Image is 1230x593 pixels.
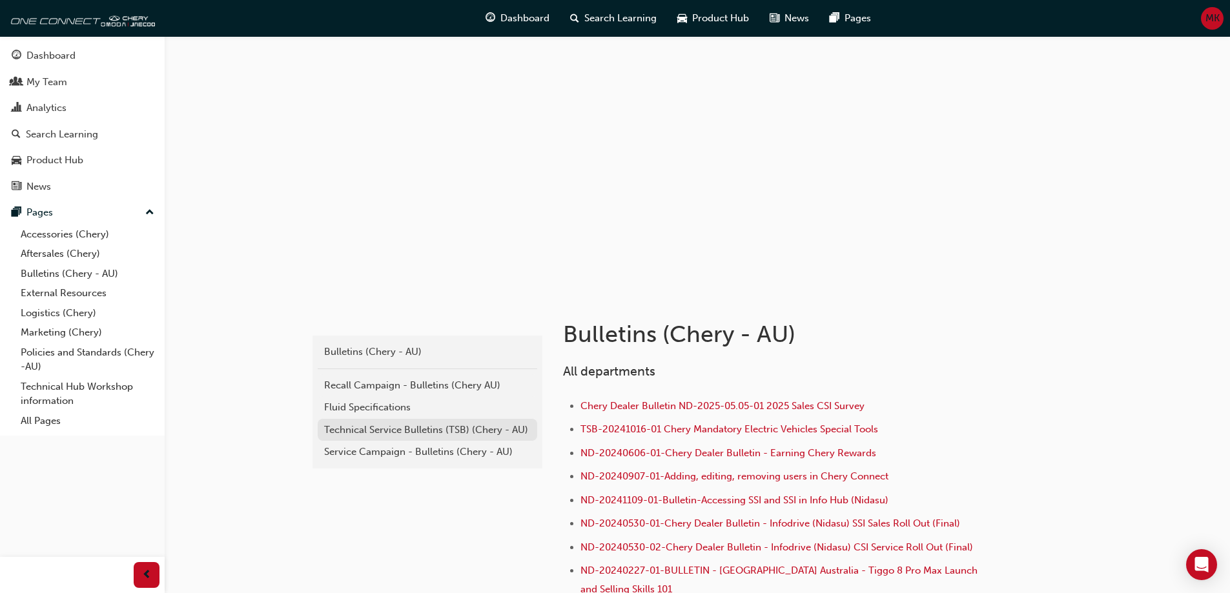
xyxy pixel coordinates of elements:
a: Technical Service Bulletins (TSB) (Chery - AU) [318,419,537,441]
a: Chery Dealer Bulletin ND-2025-05.05-01 2025 Sales CSI Survey [580,400,865,412]
span: prev-icon [142,567,152,583]
div: Open Intercom Messenger [1186,549,1217,580]
div: Service Campaign - Bulletins (Chery - AU) [324,445,531,459]
span: chart-icon [12,103,21,114]
a: Dashboard [5,44,159,68]
button: MK [1201,7,1224,30]
a: ND-20240907-01-Adding, editing, removing users in Chery Connect [580,470,888,482]
a: guage-iconDashboard [475,5,560,32]
div: Search Learning [26,127,98,142]
div: News [26,179,51,194]
span: All departments [563,364,655,379]
button: Pages [5,201,159,225]
div: Pages [26,205,53,220]
div: Dashboard [26,48,76,63]
a: search-iconSearch Learning [560,5,667,32]
a: Accessories (Chery) [15,225,159,245]
a: Bulletins (Chery - AU) [15,264,159,284]
a: My Team [5,70,159,94]
a: Fluid Specifications [318,396,537,419]
a: news-iconNews [759,5,819,32]
a: Marketing (Chery) [15,323,159,343]
a: ND-20241109-01-Bulletin-Accessing SSI and SSI in Info Hub (Nidasu) [580,494,888,506]
span: News [784,11,809,26]
a: pages-iconPages [819,5,881,32]
h1: Bulletins (Chery - AU) [563,320,987,348]
div: Recall Campaign - Bulletins (Chery AU) [324,378,531,393]
a: Search Learning [5,123,159,146]
span: pages-icon [830,10,839,26]
button: DashboardMy TeamAnalyticsSearch LearningProduct HubNews [5,41,159,201]
div: Fluid Specifications [324,400,531,415]
span: car-icon [12,155,21,166]
a: car-iconProduct Hub [667,5,759,32]
a: Product Hub [5,148,159,172]
a: News [5,175,159,199]
span: guage-icon [12,50,21,62]
span: search-icon [570,10,579,26]
div: Product Hub [26,153,83,168]
span: search-icon [12,129,21,141]
a: Policies and Standards (Chery -AU) [15,343,159,377]
div: Analytics [26,101,67,116]
a: TSB-20241016-01 Chery Mandatory Electric Vehicles Special Tools [580,423,878,435]
a: ND-20240530-01-Chery Dealer Bulletin - Infodrive (Nidasu) SSI Sales Roll Out (Final) [580,518,960,529]
a: Bulletins (Chery - AU) [318,341,537,363]
span: guage-icon [486,10,495,26]
a: All Pages [15,411,159,431]
a: Service Campaign - Bulletins (Chery - AU) [318,441,537,463]
a: Recall Campaign - Bulletins (Chery AU) [318,374,537,397]
span: up-icon [145,205,154,221]
a: Logistics (Chery) [15,303,159,323]
span: news-icon [770,10,779,26]
div: My Team [26,75,67,90]
span: pages-icon [12,207,21,219]
span: Product Hub [692,11,749,26]
span: Search Learning [584,11,657,26]
span: people-icon [12,77,21,88]
img: oneconnect [6,5,155,31]
span: MK [1205,11,1220,26]
a: External Resources [15,283,159,303]
div: Technical Service Bulletins (TSB) (Chery - AU) [324,423,531,437]
a: Analytics [5,96,159,120]
div: Bulletins (Chery - AU) [324,345,531,359]
a: Aftersales (Chery) [15,244,159,264]
a: ND-20240530-02-Chery Dealer Bulletin - Infodrive (Nidasu) CSI Service Roll Out (Final) [580,541,973,553]
a: Technical Hub Workshop information [15,377,159,411]
span: Pages [845,11,871,26]
span: car-icon [677,10,687,26]
span: Dashboard [500,11,549,26]
span: news-icon [12,181,21,193]
a: ND-20240606-01-Chery Dealer Bulletin - Earning Chery Rewards [580,447,876,459]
